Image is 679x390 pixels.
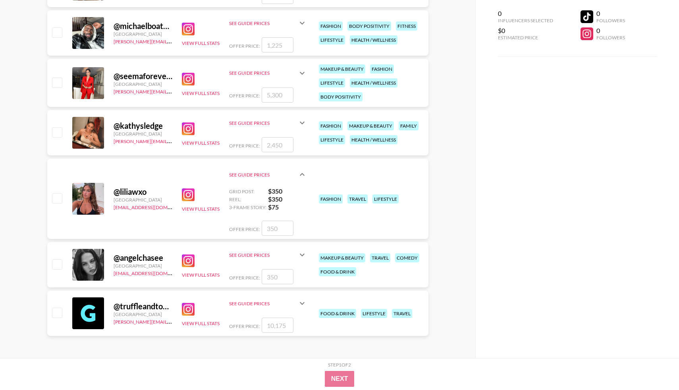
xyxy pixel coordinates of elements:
[182,90,220,96] button: View Full Stats
[229,20,297,26] div: See Guide Prices
[268,195,307,203] strong: $ 350
[114,81,172,87] div: [GEOGRAPHIC_DATA]
[182,122,195,135] img: Instagram
[114,137,231,144] a: [PERSON_NAME][EMAIL_ADDRESS][DOMAIN_NAME]
[498,35,553,41] div: Estimated Price
[596,10,625,17] div: 0
[182,254,195,267] img: Instagram
[182,206,220,212] button: View Full Stats
[114,71,172,81] div: @ seemaforeverunique
[114,121,172,131] div: @ kathysledge
[639,350,669,380] iframe: Drift Widget Chat Controller
[347,21,391,31] div: body positivity
[229,275,260,281] span: Offer Price:
[262,269,293,284] input: 350
[229,120,297,126] div: See Guide Prices
[361,309,387,318] div: lifestyle
[182,320,220,326] button: View Full Stats
[268,203,307,211] strong: $ 75
[347,194,368,204] div: travel
[114,311,172,317] div: [GEOGRAPHIC_DATA]
[229,70,297,76] div: See Guide Prices
[182,40,220,46] button: View Full Stats
[182,188,195,201] img: Instagram
[392,309,412,318] div: travel
[114,197,172,203] div: [GEOGRAPHIC_DATA]
[350,135,397,144] div: health / wellness
[229,245,307,264] div: See Guide Prices
[229,204,266,210] span: 3-Frame Story:
[262,87,293,103] input: 5,300
[229,113,307,132] div: See Guide Prices
[229,301,297,307] div: See Guide Prices
[182,303,195,316] img: Instagram
[229,226,260,232] span: Offer Price:
[498,27,553,35] div: $0
[262,37,293,52] input: 1,225
[182,23,195,35] img: Instagram
[114,87,231,95] a: [PERSON_NAME][EMAIL_ADDRESS][DOMAIN_NAME]
[596,35,625,41] div: Followers
[319,78,345,87] div: lifestyle
[114,263,172,269] div: [GEOGRAPHIC_DATA]
[372,194,399,204] div: lifestyle
[319,253,365,262] div: makeup & beauty
[268,187,307,195] strong: $ 350
[399,121,419,130] div: family
[229,93,260,99] span: Offer Price:
[596,17,625,23] div: Followers
[229,294,307,313] div: See Guide Prices
[370,64,394,74] div: fashion
[229,64,307,83] div: See Guide Prices
[229,323,260,329] span: Offer Price:
[229,252,297,258] div: See Guide Prices
[229,188,266,194] span: Grid Post:
[114,37,231,45] a: [PERSON_NAME][EMAIL_ADDRESS][DOMAIN_NAME]
[114,21,172,31] div: @ michaelboateng01
[114,131,172,137] div: [GEOGRAPHIC_DATA]
[114,301,172,311] div: @ truffleandtoast
[114,269,193,276] a: [EMAIL_ADDRESS][DOMAIN_NAME]
[319,194,343,204] div: fashion
[262,137,293,152] input: 2,450
[395,253,419,262] div: comedy
[319,64,365,74] div: makeup & beauty
[182,140,220,146] button: View Full Stats
[114,31,172,37] div: [GEOGRAPHIC_DATA]
[319,92,363,101] div: body positivity
[319,21,343,31] div: fashion
[229,143,260,149] span: Offer Price:
[319,309,356,318] div: food & drink
[114,203,193,210] a: [EMAIL_ADDRESS][DOMAIN_NAME]
[229,172,297,178] div: See Guide Prices
[262,221,293,236] input: 350
[114,187,172,197] div: @ liliawxo
[396,21,417,31] div: fitness
[350,35,397,45] div: health / wellness
[498,17,553,23] div: Influencers Selected
[262,318,293,333] input: 10,175
[350,78,397,87] div: health / wellness
[182,73,195,85] img: Instagram
[114,317,231,325] a: [PERSON_NAME][EMAIL_ADDRESS][DOMAIN_NAME]
[229,196,266,202] span: Reel:
[328,362,351,368] div: Step 1 of 2
[319,267,356,276] div: food & drink
[498,10,553,17] div: 0
[114,253,172,263] div: @ angelchasee
[319,35,345,45] div: lifestyle
[229,43,260,49] span: Offer Price:
[229,14,307,33] div: See Guide Prices
[596,27,625,35] div: 0
[182,272,220,278] button: View Full Stats
[319,121,343,130] div: fashion
[347,121,394,130] div: makeup & beauty
[229,162,307,187] div: See Guide Prices
[319,135,345,144] div: lifestyle
[325,371,355,387] button: Next
[370,253,390,262] div: travel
